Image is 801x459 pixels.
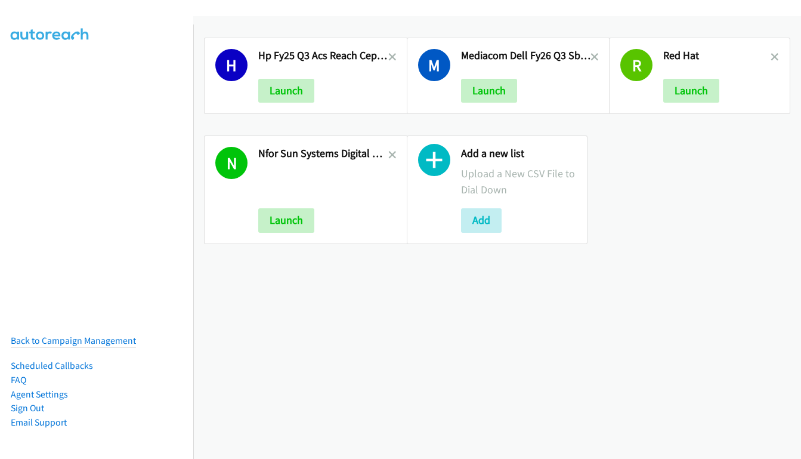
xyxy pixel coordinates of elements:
h1: N [215,147,248,179]
h1: R [620,49,652,81]
p: Upload a New CSV File to Dial Down [461,165,577,198]
h2: Add a new list [461,147,577,161]
a: Scheduled Callbacks [11,360,93,371]
button: Launch [258,208,314,232]
a: FAQ [11,374,26,386]
h2: Red Hat [663,49,771,63]
a: Email Support [11,417,67,428]
h2: Hp Fy25 Q3 Acs Reach Cep Tal My [258,49,388,63]
a: Back to Campaign Management [11,335,136,346]
a: Sign Out [11,402,44,414]
button: Launch [461,79,517,103]
a: Agent Settings [11,389,68,400]
button: Add [461,208,502,232]
h1: H [215,49,248,81]
button: Launch [258,79,314,103]
h1: M [418,49,450,81]
h2: Mediacom Dell Fy26 Q3 Sb Srl Isg Panserver In [461,49,591,63]
button: Launch [663,79,719,103]
h2: Nfor Sun Systems Digital Program Q1 My [258,147,388,161]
